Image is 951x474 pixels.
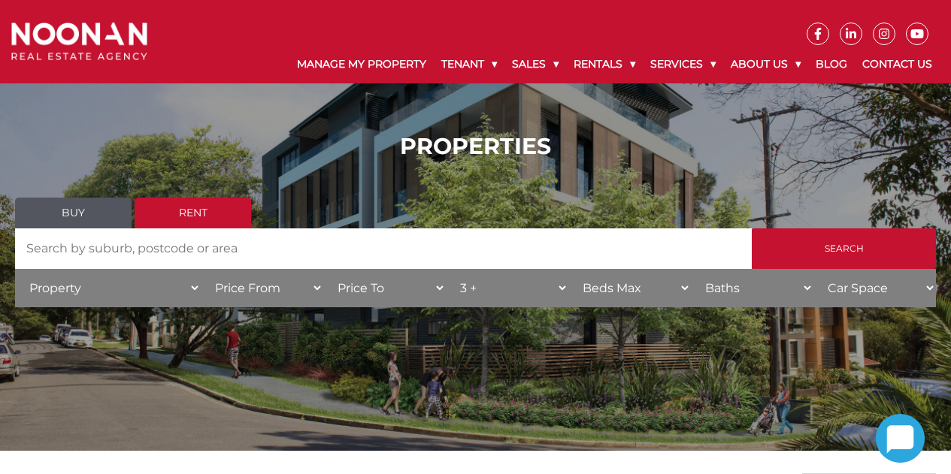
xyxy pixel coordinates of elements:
a: Manage My Property [289,45,434,83]
a: Rentals [566,45,643,83]
a: Sales [504,45,566,83]
a: Rent [135,198,251,228]
img: Noonan Real Estate Agency [11,23,147,60]
a: Contact Us [855,45,940,83]
a: Services [643,45,723,83]
input: Search [752,228,936,269]
a: About Us [723,45,808,83]
a: Blog [808,45,855,83]
a: Buy [15,198,132,228]
input: Search by suburb, postcode or area [15,228,752,269]
h1: PROPERTIES [15,133,936,160]
a: Tenant [434,45,504,83]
